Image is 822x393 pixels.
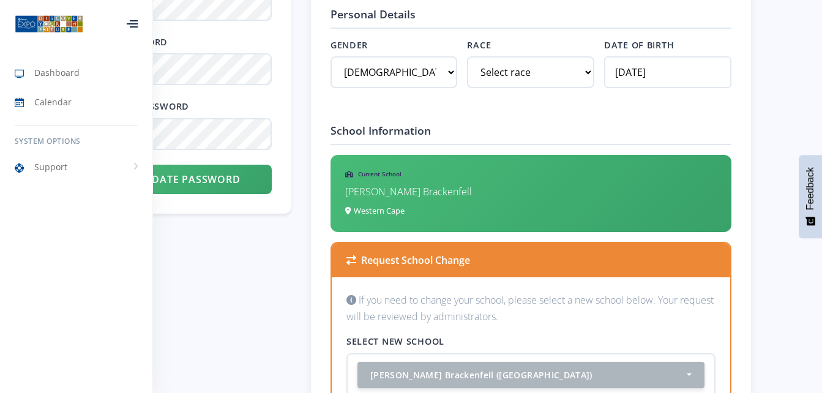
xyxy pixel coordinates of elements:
[345,170,717,179] h6: Current School
[91,36,272,49] label: New Password
[345,184,717,200] p: [PERSON_NAME] Brackenfell
[332,243,730,277] div: Request School Change
[34,160,67,173] span: Support
[15,14,83,34] img: ...
[357,362,704,388] button: Curro Brackenfell (Western Cape)
[799,155,822,238] button: Feedback - Show survey
[34,95,72,108] span: Calendar
[34,66,80,79] span: Dashboard
[331,6,731,28] h4: Personal Details
[345,205,405,216] small: Western Cape
[805,167,816,210] span: Feedback
[331,39,458,52] label: Gender
[346,292,716,325] p: If you need to change your school, please select a new school below. Your request will be reviewe...
[346,335,716,348] label: Select New School
[331,122,731,144] h4: School Information
[91,165,272,194] button: Update Password
[467,39,594,52] label: Race
[91,100,272,113] label: Confirm Password
[604,39,731,52] label: Date of Birth
[370,369,684,381] div: [PERSON_NAME] Brackenfell ([GEOGRAPHIC_DATA])
[604,56,731,88] input: Select date
[15,136,138,147] h6: System Options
